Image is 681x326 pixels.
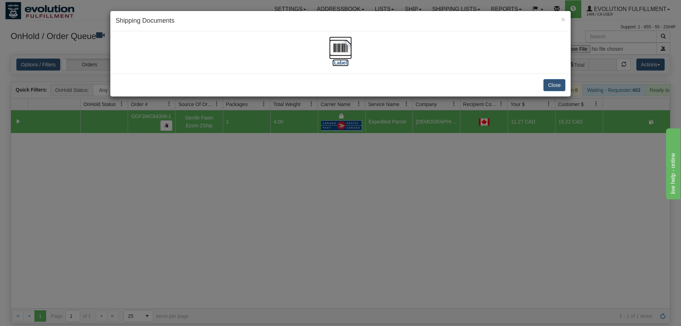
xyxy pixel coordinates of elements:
[561,16,565,23] button: Close
[329,44,352,65] a: [Label]
[543,79,565,91] button: Close
[665,127,680,199] iframe: chat widget
[332,59,349,66] label: [Label]
[561,15,565,23] span: ×
[5,4,66,13] div: live help - online
[329,37,352,59] img: barcode.jpg
[116,16,565,26] h4: Shipping Documents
